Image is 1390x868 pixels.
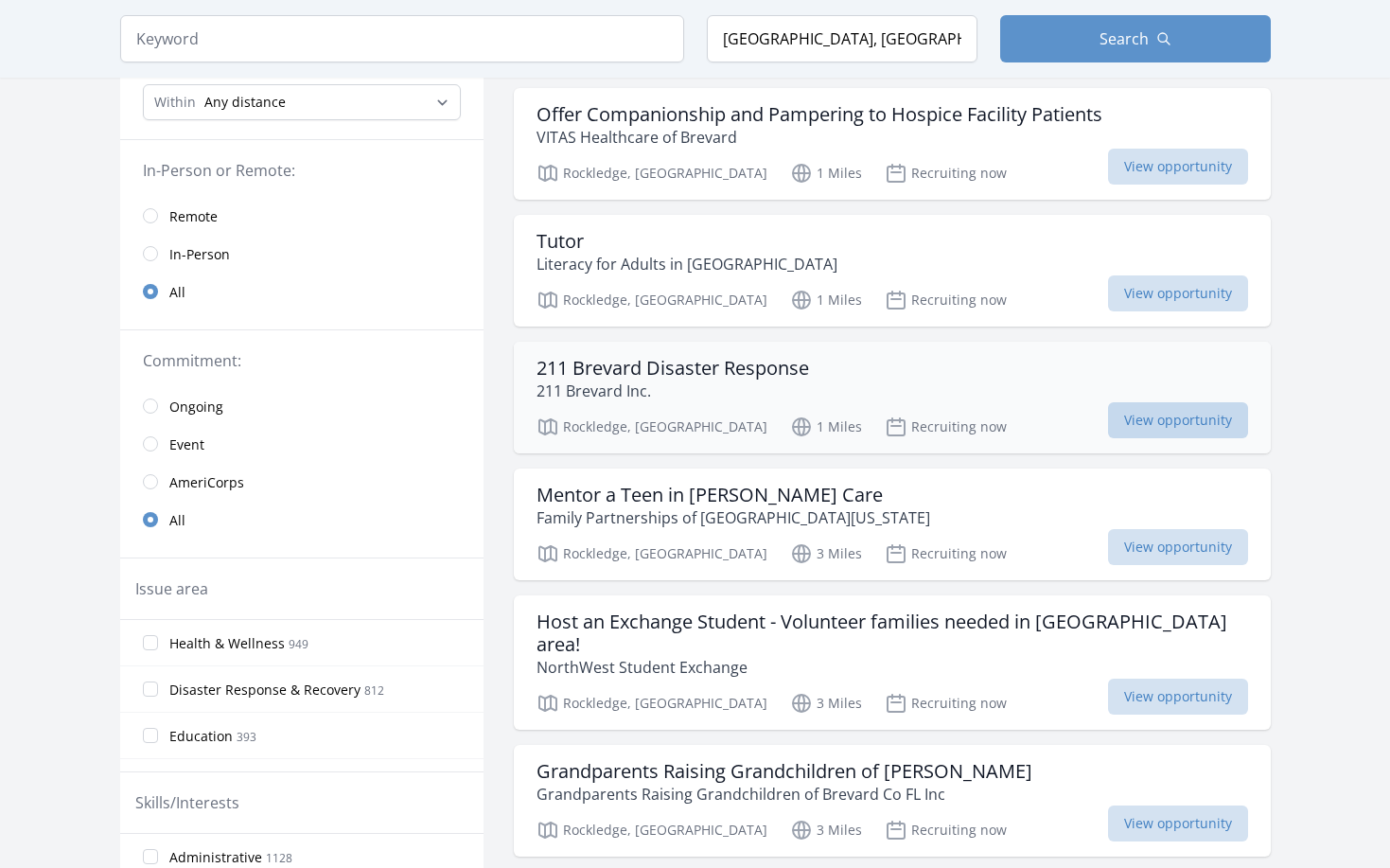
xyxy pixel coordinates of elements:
[514,745,1271,857] a: Grandparents Raising Grandchildren of [PERSON_NAME] Grandparents Raising Grandchildren of Brevard...
[537,230,837,253] h3: Tutor
[537,126,1102,149] p: VITAS Healthcare of Brevard
[885,416,1007,438] p: Recruiting now
[537,506,930,529] p: Family Partnerships of [GEOGRAPHIC_DATA][US_STATE]
[790,819,862,841] p: 3 Miles
[537,289,767,311] p: Rockledge, [GEOGRAPHIC_DATA]
[537,380,809,402] p: 211 Brevard Inc.
[537,253,837,275] p: Literacy for Adults in [GEOGRAPHIC_DATA]
[885,692,1007,715] p: Recruiting now
[514,342,1271,453] a: 211 Brevard Disaster Response 211 Brevard Inc. Rockledge, [GEOGRAPHIC_DATA] 1 Miles Recruiting no...
[143,349,461,372] legend: Commitment:
[169,435,204,454] span: Event
[237,729,256,745] span: 393
[514,469,1271,580] a: Mentor a Teen in [PERSON_NAME] Care Family Partnerships of [GEOGRAPHIC_DATA][US_STATE] Rockledge,...
[537,656,1248,679] p: NorthWest Student Exchange
[120,197,484,235] a: Remote
[169,283,185,302] span: All
[1108,529,1248,565] span: View opportunity
[885,819,1007,841] p: Recruiting now
[1108,149,1248,185] span: View opportunity
[790,162,862,185] p: 1 Miles
[537,416,767,438] p: Rockledge, [GEOGRAPHIC_DATA]
[1000,15,1271,62] button: Search
[514,88,1271,200] a: Offer Companionship and Pampering to Hospice Facility Patients VITAS Healthcare of Brevard Rockle...
[1100,27,1149,50] span: Search
[143,84,461,120] select: Search Radius
[120,387,484,425] a: Ongoing
[537,760,1032,783] h3: Grandparents Raising Grandchildren of [PERSON_NAME]
[143,728,158,743] input: Education 393
[266,850,292,866] span: 1128
[790,692,862,715] p: 3 Miles
[135,577,208,600] legend: Issue area
[169,245,230,264] span: In-Person
[120,273,484,310] a: All
[120,15,684,62] input: Keyword
[1108,806,1248,841] span: View opportunity
[790,542,862,565] p: 3 Miles
[1108,679,1248,715] span: View opportunity
[169,207,218,226] span: Remote
[289,636,308,652] span: 949
[537,103,1102,126] h3: Offer Companionship and Pampering to Hospice Facility Patients
[885,289,1007,311] p: Recruiting now
[537,692,767,715] p: Rockledge, [GEOGRAPHIC_DATA]
[1108,402,1248,438] span: View opportunity
[169,473,244,492] span: AmeriCorps
[135,791,239,814] legend: Skills/Interests
[120,235,484,273] a: In-Person
[537,484,930,506] h3: Mentor a Teen in [PERSON_NAME] Care
[885,162,1007,185] p: Recruiting now
[169,511,185,530] span: All
[537,542,767,565] p: Rockledge, [GEOGRAPHIC_DATA]
[169,848,262,867] span: Administrative
[143,159,461,182] legend: In-Person or Remote:
[514,595,1271,730] a: Host an Exchange Student - Volunteer families needed in [GEOGRAPHIC_DATA] area! NorthWest Student...
[707,15,977,62] input: Location
[169,727,233,746] span: Education
[143,635,158,650] input: Health & Wellness 949
[1108,275,1248,311] span: View opportunity
[143,682,158,697] input: Disaster Response & Recovery 812
[514,215,1271,327] a: Tutor Literacy for Adults in [GEOGRAPHIC_DATA] Rockledge, [GEOGRAPHIC_DATA] 1 Miles Recruiting no...
[885,542,1007,565] p: Recruiting now
[120,425,484,463] a: Event
[120,463,484,501] a: AmeriCorps
[537,819,767,841] p: Rockledge, [GEOGRAPHIC_DATA]
[120,501,484,539] a: All
[537,783,1032,806] p: Grandparents Raising Grandchildren of Brevard Co FL Inc
[790,416,862,438] p: 1 Miles
[537,162,767,185] p: Rockledge, [GEOGRAPHIC_DATA]
[537,357,809,380] h3: 211 Brevard Disaster Response
[143,849,158,864] input: Administrative 1128
[537,611,1248,656] h3: Host an Exchange Student - Volunteer families needed in [GEOGRAPHIC_DATA] area!
[169,634,285,653] span: Health & Wellness
[169,398,223,416] span: Ongoing
[790,289,862,311] p: 1 Miles
[169,681,361,700] span: Disaster Response & Recovery
[364,682,384,699] span: 812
